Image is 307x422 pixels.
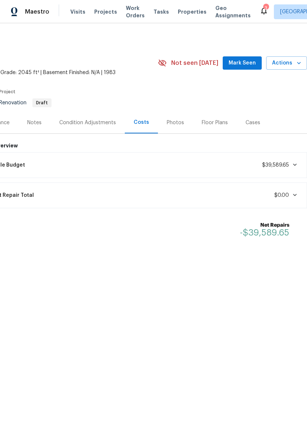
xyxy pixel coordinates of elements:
div: 3 [263,4,268,12]
span: Tasks [153,9,169,14]
span: Draft [33,101,51,105]
div: Floor Plans [202,119,228,126]
span: Visits [70,8,85,15]
span: Maestro [25,8,49,15]
span: Work Orders [126,4,145,19]
span: Actions [272,59,301,68]
div: Notes [27,119,42,126]
span: Projects [94,8,117,15]
b: Net Repairs [240,222,289,229]
div: Costs [134,119,149,126]
span: -$39,589.65 [240,228,289,237]
button: Actions [266,56,307,70]
span: Geo Assignments [215,4,251,19]
div: Condition Adjustments [59,119,116,126]
button: Mark Seen [223,56,262,70]
span: Mark Seen [229,59,256,68]
span: Not seen [DATE] [171,59,218,67]
span: $0.00 [274,193,289,198]
span: $39,589.65 [262,163,289,168]
div: Photos [167,119,184,126]
div: Cases [246,119,260,126]
span: Properties [178,8,207,15]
